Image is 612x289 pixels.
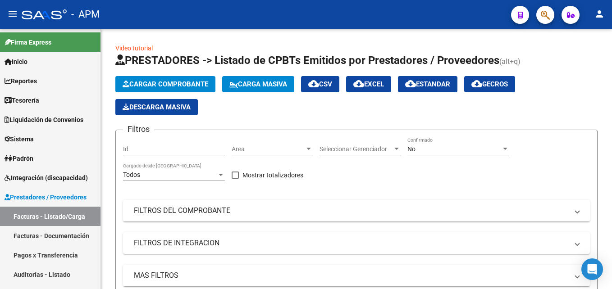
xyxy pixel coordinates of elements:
[301,76,339,92] button: CSV
[123,103,191,111] span: Descarga Masiva
[5,95,39,105] span: Tesorería
[5,57,27,67] span: Inicio
[353,78,364,89] mat-icon: cloud_download
[471,80,508,88] span: Gecros
[134,238,568,248] mat-panel-title: FILTROS DE INTEGRACION
[471,78,482,89] mat-icon: cloud_download
[115,45,153,52] a: Video tutorial
[222,76,294,92] button: Carga Masiva
[229,80,287,88] span: Carga Masiva
[5,115,83,125] span: Liquidación de Convenios
[5,37,51,47] span: Firma Express
[123,200,590,221] mat-expansion-panel-header: FILTROS DEL COMPROBANTE
[5,134,34,144] span: Sistema
[71,5,100,24] span: - APM
[581,258,603,280] div: Open Intercom Messenger
[115,99,198,115] app-download-masive: Descarga masiva de comprobantes (adjuntos)
[405,80,450,88] span: Estandar
[115,54,499,67] span: PRESTADORES -> Listado de CPBTs Emitidos por Prestadores / Proveedores
[5,76,37,86] span: Reportes
[353,80,384,88] span: EXCEL
[123,123,154,135] h3: Filtros
[594,9,605,19] mat-icon: person
[5,173,88,183] span: Integración (discapacidad)
[134,271,568,280] mat-panel-title: MAS FILTROS
[7,9,18,19] mat-icon: menu
[123,265,590,286] mat-expansion-panel-header: MAS FILTROS
[405,78,416,89] mat-icon: cloud_download
[115,99,198,115] button: Descarga Masiva
[308,78,319,89] mat-icon: cloud_download
[134,206,568,216] mat-panel-title: FILTROS DEL COMPROBANTE
[499,57,521,66] span: (alt+q)
[308,80,332,88] span: CSV
[5,192,87,202] span: Prestadores / Proveedores
[123,171,140,178] span: Todos
[346,76,391,92] button: EXCEL
[320,145,393,153] span: Seleccionar Gerenciador
[232,145,305,153] span: Area
[123,232,590,254] mat-expansion-panel-header: FILTROS DE INTEGRACION
[123,80,208,88] span: Cargar Comprobante
[464,76,515,92] button: Gecros
[242,170,303,181] span: Mostrar totalizadores
[5,154,33,163] span: Padrón
[398,76,457,92] button: Estandar
[407,145,416,153] span: No
[115,76,215,92] button: Cargar Comprobante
